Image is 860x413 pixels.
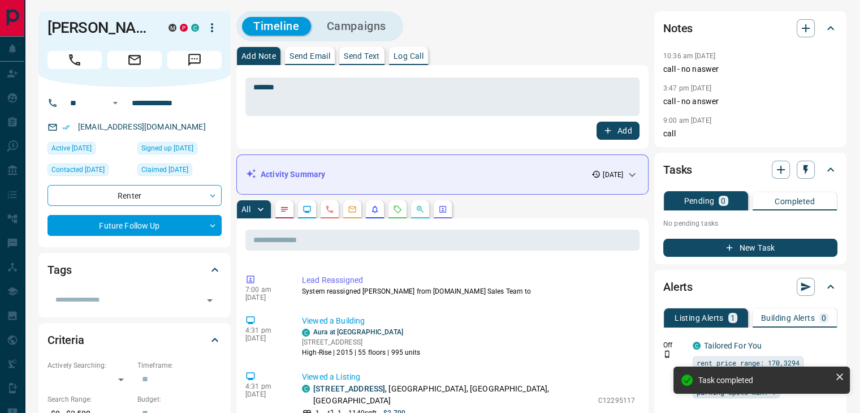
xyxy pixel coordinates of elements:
p: Activity Summary [261,169,325,180]
div: condos.ca [302,385,310,393]
div: Tasks [663,156,837,183]
svg: Notes [280,205,289,214]
button: Timeline [242,17,311,36]
p: 10:36 am [DATE] [663,52,715,60]
span: Email [107,51,162,69]
svg: Agent Actions [438,205,447,214]
p: No pending tasks [663,215,837,232]
p: 3:47 pm [DATE] [663,84,711,92]
p: System reassigned [PERSON_NAME] from [DOMAIN_NAME] Sales Team to [302,286,635,296]
p: Lead Reassigned [302,274,635,286]
p: 0 [721,197,725,205]
h2: Notes [663,19,693,37]
div: Alerts [663,273,837,300]
svg: Listing Alerts [370,205,379,214]
div: Tags [47,256,222,283]
p: [DATE] [603,170,623,180]
div: Fri Aug 01 2025 [137,164,222,179]
svg: Push Notification Only [663,350,671,358]
div: condos.ca [191,24,199,32]
svg: Requests [393,205,402,214]
p: [DATE] [245,390,285,398]
h1: [PERSON_NAME] [47,19,152,37]
div: Thu Aug 14 2025 [47,164,132,179]
span: Claimed [DATE] [141,164,188,175]
p: 9:00 am [DATE] [663,117,711,124]
a: Tailored For You [704,341,762,350]
button: Open [109,96,122,110]
span: Contacted [DATE] [51,164,105,175]
button: Campaigns [316,17,397,36]
svg: Emails [348,205,357,214]
h2: Tags [47,261,71,279]
p: [DATE] [245,294,285,302]
p: Send Text [344,52,380,60]
div: mrloft.ca [168,24,176,32]
button: Add [597,122,639,140]
p: Pending [684,197,714,205]
span: Message [167,51,222,69]
p: High-Rise | 2015 | 55 floors | 995 units [302,347,421,358]
p: [STREET_ADDRESS] [302,337,421,347]
div: Notes [663,15,837,42]
p: 0 [822,314,826,322]
svg: Email Verified [62,123,70,131]
p: call - no answer [663,96,837,107]
div: property.ca [180,24,188,32]
a: [STREET_ADDRESS] [313,384,385,393]
p: Search Range: [47,394,132,405]
div: Future Follow Up [47,215,222,236]
p: 4:31 pm [245,326,285,334]
p: Off [663,340,686,350]
p: Listing Alerts [675,314,724,322]
p: 4:31 pm [245,382,285,390]
span: rent price range: 170,3294 [697,357,800,368]
a: Aura at [GEOGRAPHIC_DATA] [313,328,403,336]
svg: Lead Browsing Activity [302,205,312,214]
p: call [663,128,837,140]
h2: Criteria [47,331,84,349]
p: Viewed a Listing [302,371,635,383]
div: Task completed [698,376,831,385]
h2: Tasks [663,161,692,179]
p: Completed [775,197,815,205]
p: C12295117 [598,395,635,406]
p: Actively Searching: [47,360,132,371]
p: Send Email [289,52,330,60]
p: , [GEOGRAPHIC_DATA], [GEOGRAPHIC_DATA], [GEOGRAPHIC_DATA] [313,383,593,407]
span: Active [DATE] [51,143,92,154]
div: Renter [47,185,222,206]
h2: Alerts [663,278,693,296]
p: [DATE] [245,334,285,342]
p: 7:00 am [245,286,285,294]
p: Viewed a Building [302,315,635,327]
div: Activity Summary[DATE] [246,164,639,185]
span: Signed up [DATE] [141,143,193,154]
div: condos.ca [693,342,701,350]
p: Building Alerts [761,314,815,322]
p: Timeframe: [137,360,222,371]
div: Sun Dec 19 2021 [137,142,222,158]
p: call - no naswer [663,63,837,75]
button: New Task [663,239,837,257]
p: All [241,205,250,213]
span: Call [47,51,102,69]
div: Criteria [47,326,222,354]
svg: Opportunities [416,205,425,214]
a: [EMAIL_ADDRESS][DOMAIN_NAME] [78,122,206,131]
p: 1 [731,314,735,322]
div: Thu Jul 31 2025 [47,142,132,158]
div: condos.ca [302,329,310,337]
p: Budget: [137,394,222,405]
svg: Calls [325,205,334,214]
button: Open [202,292,218,308]
p: Log Call [394,52,423,60]
p: Add Note [241,52,276,60]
